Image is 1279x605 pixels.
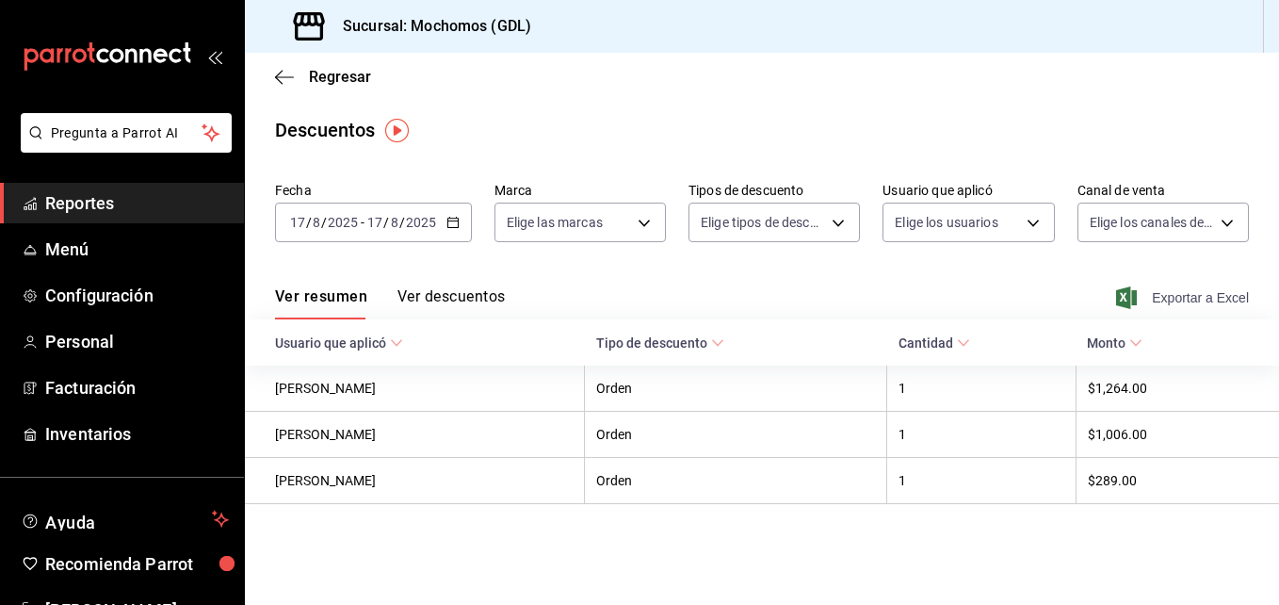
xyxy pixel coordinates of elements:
[701,213,825,232] span: Elige tipos de descuento
[45,237,229,262] span: Menú
[1077,184,1249,197] label: Canal de venta
[245,458,585,504] th: [PERSON_NAME]
[585,412,887,458] th: Orden
[383,215,389,230] span: /
[289,215,306,230] input: --
[45,508,204,531] span: Ayuda
[328,15,531,38] h3: Sucursal: Mochomos (GDL)
[366,215,383,230] input: --
[494,184,666,197] label: Marca
[596,335,724,351] span: Tipo de descuento
[275,184,472,197] label: Fecha
[1076,458,1279,504] th: $289.00
[1090,213,1214,232] span: Elige los canales de venta
[390,215,399,230] input: --
[1076,412,1279,458] th: $1,006.00
[309,68,371,86] span: Regresar
[21,113,232,153] button: Pregunta a Parrot AI
[405,215,437,230] input: ----
[399,215,405,230] span: /
[275,335,403,351] span: Usuario que aplicó
[327,215,359,230] input: ----
[275,287,505,319] div: navigation tabs
[13,137,232,156] a: Pregunta a Parrot AI
[887,366,1077,412] th: 1
[45,375,229,401] span: Facturación
[585,366,887,412] th: Orden
[45,551,229,577] span: Recomienda Parrot
[361,215,364,230] span: -
[275,116,375,144] div: Descuentos
[306,215,312,230] span: /
[507,213,603,232] span: Elige las marcas
[887,412,1077,458] th: 1
[321,215,327,230] span: /
[45,421,229,447] span: Inventarios
[275,287,367,319] button: Ver resumen
[899,335,970,351] span: Cantidad
[51,123,202,143] span: Pregunta a Parrot AI
[1076,366,1279,412] th: $1,264.00
[245,366,585,412] th: [PERSON_NAME]
[397,287,505,319] button: Ver descuentos
[887,458,1077,504] th: 1
[45,190,229,216] span: Reportes
[45,283,229,308] span: Configuración
[207,49,222,64] button: open_drawer_menu
[312,215,321,230] input: --
[585,458,887,504] th: Orden
[895,213,997,232] span: Elige los usuarios
[1087,335,1142,351] span: Monto
[1120,286,1249,309] button: Exportar a Excel
[245,412,585,458] th: [PERSON_NAME]
[45,329,229,354] span: Personal
[385,119,409,142] img: Tooltip marker
[688,184,860,197] label: Tipos de descuento
[275,68,371,86] button: Regresar
[882,184,1054,197] label: Usuario que aplicó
